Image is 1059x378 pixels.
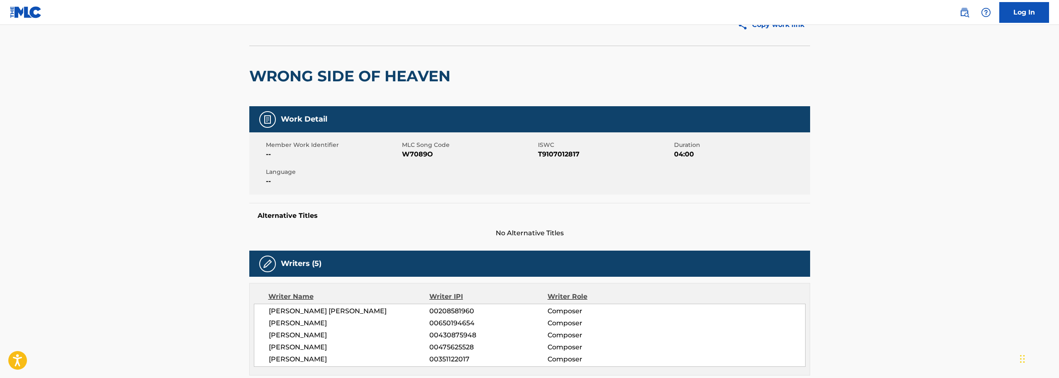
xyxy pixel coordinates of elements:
span: Composer [548,306,655,316]
img: Copy work link [738,20,752,30]
span: T9107012817 [538,149,672,159]
img: search [959,7,969,17]
img: Writers [263,259,273,269]
h5: Work Detail [281,115,327,124]
span: ISWC [538,141,672,149]
span: 00650194654 [429,318,547,328]
span: [PERSON_NAME] [269,330,430,340]
span: Composer [548,342,655,352]
span: Language [266,168,400,176]
span: Composer [548,354,655,364]
div: Writer Name [268,292,430,302]
span: Duration [674,141,808,149]
h5: Alternative Titles [258,212,802,220]
span: Member Work Identifier [266,141,400,149]
div: Drag [1020,346,1025,371]
span: -- [266,149,400,159]
span: [PERSON_NAME] [269,354,430,364]
button: Copy work link [732,15,810,35]
h5: Writers (5) [281,259,321,268]
span: [PERSON_NAME] [PERSON_NAME] [269,306,430,316]
span: [PERSON_NAME] [269,342,430,352]
span: MLC Song Code [402,141,536,149]
a: Public Search [956,4,973,21]
span: 00430875948 [429,330,547,340]
span: [PERSON_NAME] [269,318,430,328]
iframe: Chat Widget [1018,338,1059,378]
span: -- [266,176,400,186]
span: Composer [548,318,655,328]
a: Log In [999,2,1049,23]
span: Composer [548,330,655,340]
img: MLC Logo [10,6,42,18]
img: Work Detail [263,115,273,124]
span: 00208581960 [429,306,547,316]
span: W7089O [402,149,536,159]
div: Writer IPI [429,292,548,302]
div: Help [978,4,994,21]
span: 00475625528 [429,342,547,352]
span: 00351122017 [429,354,547,364]
img: help [981,7,991,17]
span: No Alternative Titles [249,228,810,238]
h2: WRONG SIDE OF HEAVEN [249,67,455,85]
span: 04:00 [674,149,808,159]
div: Writer Role [548,292,655,302]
